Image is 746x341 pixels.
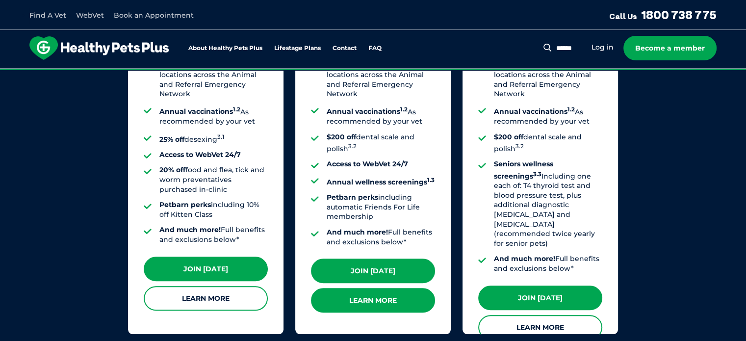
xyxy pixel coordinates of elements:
[29,11,66,20] a: Find A Vet
[190,69,556,78] span: Proactive, preventative wellness program designed to keep your pet healthier and happier for longer
[368,45,382,52] a: FAQ
[494,107,575,116] strong: Annual vaccinations
[515,143,524,150] sup: 3.2
[327,132,435,154] li: dental scale and polish
[327,193,435,222] li: including automatic Friends For Life membership
[159,132,268,144] li: desexing
[327,159,408,168] strong: Access to WebVet 24/7
[427,176,435,183] sup: 1.3
[159,200,268,219] li: including 10% off Kitten Class
[233,106,240,113] sup: 1.2
[567,106,575,113] sup: 1.2
[159,105,268,127] li: As recommended by your vet
[159,225,221,234] strong: And much more!
[311,288,435,313] a: Learn More
[327,105,435,127] li: As recommended by your vet
[274,45,321,52] a: Lifestage Plans
[159,165,185,174] strong: 20% off
[494,105,602,127] li: As recommended by your vet
[541,43,554,52] button: Search
[609,11,637,21] span: Call Us
[478,286,602,310] a: Join [DATE]
[533,170,541,177] sup: 3.3
[348,143,357,150] sup: 3.2
[159,134,184,143] strong: 25% off
[327,107,408,116] strong: Annual vaccinations
[327,193,378,202] strong: Petbarn perks
[623,36,717,60] a: Become a member
[400,106,408,113] sup: 1.2
[592,43,614,52] a: Log in
[76,11,104,20] a: WebVet
[29,36,169,60] img: hpp-logo
[478,315,602,340] a: Learn More
[494,132,523,141] strong: $200 off
[327,228,435,247] li: Full benefits and exclusions below*
[494,159,602,248] li: Including one each of: T4 thyroid test and blood pressure test, plus additional diagnostic [MEDIC...
[159,165,268,194] li: food and flea, tick and worm preventatives purchased in-clinic
[188,45,262,52] a: About Healthy Pets Plus
[159,107,240,116] strong: Annual vaccinations
[494,254,602,273] li: Full benefits and exclusions below*
[114,11,194,20] a: Book an Appointment
[217,133,224,140] sup: 3.1
[333,45,357,52] a: Contact
[327,228,388,236] strong: And much more!
[159,200,211,209] strong: Petbarn perks
[311,259,435,283] a: Join [DATE]
[494,132,602,154] li: dental scale and polish
[159,150,241,159] strong: Access to WebVet 24/7
[494,159,553,180] strong: Seniors wellness screenings
[144,257,268,281] a: Join [DATE]
[327,178,435,186] strong: Annual wellness screenings
[327,132,356,141] strong: $200 off
[609,7,717,22] a: Call Us1800 738 775
[144,286,268,311] a: Learn More
[494,254,555,263] strong: And much more!
[159,225,268,244] li: Full benefits and exclusions below*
